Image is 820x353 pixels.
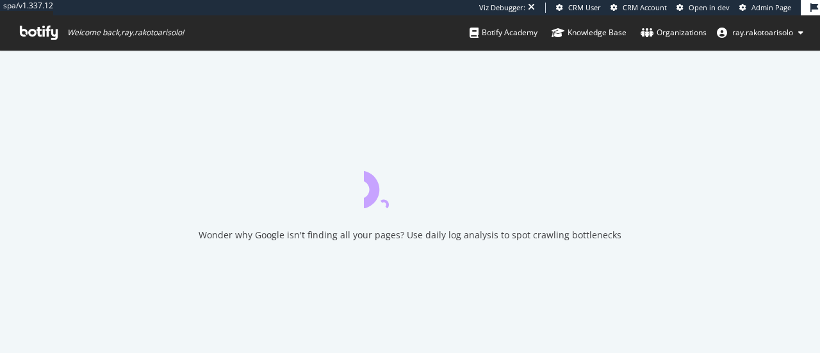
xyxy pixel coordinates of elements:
[689,3,730,12] span: Open in dev
[751,3,791,12] span: Admin Page
[364,162,456,208] div: animation
[739,3,791,13] a: Admin Page
[67,28,184,38] span: Welcome back, ray.rakotoarisolo !
[641,26,707,39] div: Organizations
[623,3,667,12] span: CRM Account
[470,15,537,50] a: Botify Academy
[199,229,621,242] div: Wonder why Google isn't finding all your pages? Use daily log analysis to spot crawling bottlenecks
[552,15,627,50] a: Knowledge Base
[470,26,537,39] div: Botify Academy
[641,15,707,50] a: Organizations
[707,22,814,43] button: ray.rakotoarisolo
[552,26,627,39] div: Knowledge Base
[676,3,730,13] a: Open in dev
[479,3,525,13] div: Viz Debugger:
[568,3,601,12] span: CRM User
[556,3,601,13] a: CRM User
[611,3,667,13] a: CRM Account
[732,27,793,38] span: ray.rakotoarisolo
